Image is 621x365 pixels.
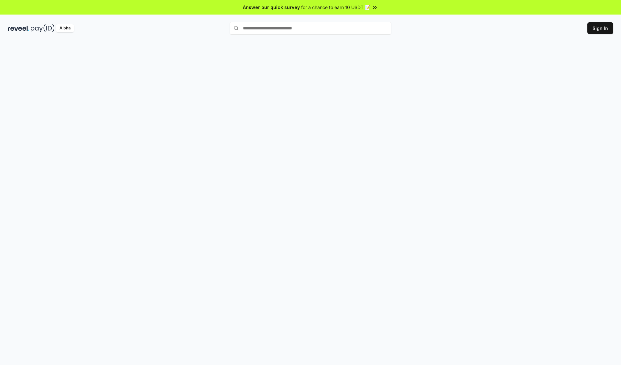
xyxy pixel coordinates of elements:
img: reveel_dark [8,24,29,32]
span: for a chance to earn 10 USDT 📝 [301,4,370,11]
button: Sign In [587,22,613,34]
div: Alpha [56,24,74,32]
span: Answer our quick survey [243,4,300,11]
img: pay_id [31,24,55,32]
